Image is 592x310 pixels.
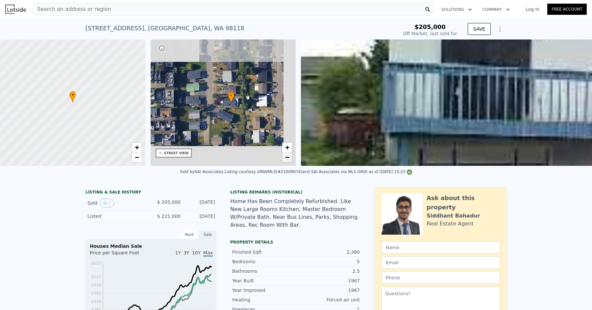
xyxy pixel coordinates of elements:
[230,197,362,229] div: Home Has Been Completely Refurbished. Like New Large Rooms Kitchen, Master Bedroom W/Private Bath...
[296,258,360,265] div: 5
[477,4,515,15] button: Company
[91,291,101,296] tspan: $391
[100,199,114,207] button: View historical data
[199,230,217,239] div: Sale
[230,190,362,195] div: Listing Remarks (Historical)
[296,268,360,274] div: 2.5
[86,190,217,196] div: LISTING & SALE HISTORY
[69,91,76,103] div: •
[203,250,213,257] span: Max
[69,92,76,98] span: •
[86,24,244,33] div: [STREET_ADDRESS] , [GEOGRAPHIC_DATA] , WA 98118
[132,152,142,162] a: Zoom out
[157,214,181,219] span: $ 221,000
[427,194,500,212] div: Ask about this property
[547,4,587,15] a: Free Account
[225,169,412,174] div: Listing courtesy of NWMLS (#21009676) and SAI Associates via MLS GRID as of [DATE] 15:23
[164,151,189,156] div: STREET VIEW
[382,271,500,284] input: Phone
[282,142,292,152] a: Zoom in
[414,23,446,30] span: $205,000
[186,199,215,207] div: [DATE]
[87,213,146,220] div: Listed
[91,283,101,287] tspan: $456
[228,92,234,103] div: •
[285,143,289,151] span: +
[296,249,360,255] div: 2,380
[32,5,111,13] span: Search an address or region
[5,5,26,14] img: Lotside
[90,249,151,260] div: Price per Square Foot
[230,240,362,245] div: Property details
[232,277,296,284] div: Year Built
[232,268,296,274] div: Bathrooms
[518,6,547,13] a: Log In
[184,250,189,255] span: 3Y
[135,153,139,161] span: −
[382,241,500,254] input: Name
[232,297,296,303] div: Heating
[91,299,101,304] tspan: $326
[296,287,360,294] div: 1967
[132,142,142,152] a: Zoom in
[90,243,213,249] div: Houses Median Sale
[175,250,181,255] span: 1Y
[87,199,146,207] div: Sold
[296,297,360,303] div: Forced air unit
[180,230,199,239] div: Rent
[282,152,292,162] a: Zoom out
[296,277,360,284] div: 1967
[427,212,480,220] div: Siddhant Bahadur
[232,258,296,265] div: Bedrooms
[91,274,101,279] tspan: $521
[135,143,139,151] span: +
[180,169,224,174] div: Sold by SAI Associates .
[493,22,506,36] button: Show Options
[468,23,491,35] button: SAVE
[192,250,201,255] span: 10Y
[91,261,101,266] tspan: $627
[232,249,296,255] div: Finished Sqft
[403,30,457,37] div: Off Market, last sold for
[427,220,474,228] div: Real Estate Agent
[186,213,215,220] div: [DATE]
[407,169,412,175] img: NWMLS Logo
[157,199,181,205] span: $ 205,000
[436,4,477,15] button: Solutions
[285,153,289,161] span: −
[232,287,296,294] div: Year Improved
[228,93,234,99] span: •
[382,256,500,269] input: Email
